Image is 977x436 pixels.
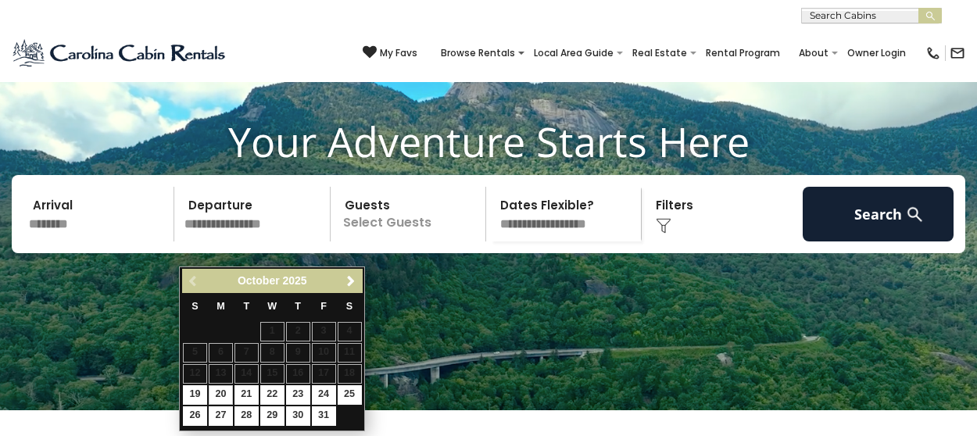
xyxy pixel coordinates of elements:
[380,46,417,60] span: My Favs
[260,385,285,405] a: 22
[217,301,225,312] span: Monday
[312,385,336,405] a: 24
[346,301,353,312] span: Saturday
[286,385,310,405] a: 23
[839,42,914,64] a: Owner Login
[260,406,285,426] a: 29
[295,301,301,312] span: Thursday
[341,271,360,291] a: Next
[312,406,336,426] a: 31
[244,301,250,312] span: Tuesday
[526,42,621,64] a: Local Area Guide
[12,38,228,69] img: Blue-2.png
[267,301,277,312] span: Wednesday
[209,385,233,405] a: 20
[345,275,357,288] span: Next
[698,42,788,64] a: Rental Program
[191,301,198,312] span: Sunday
[12,117,965,166] h1: Your Adventure Starts Here
[335,187,485,241] p: Select Guests
[320,301,327,312] span: Friday
[234,385,259,405] a: 21
[209,406,233,426] a: 27
[624,42,695,64] a: Real Estate
[433,42,523,64] a: Browse Rentals
[791,42,836,64] a: About
[183,406,207,426] a: 26
[338,385,362,405] a: 25
[234,406,259,426] a: 28
[363,45,417,61] a: My Favs
[803,187,954,241] button: Search
[286,406,310,426] a: 30
[283,274,307,287] span: 2025
[238,274,280,287] span: October
[183,385,207,405] a: 19
[950,45,965,61] img: mail-regular-black.png
[905,205,925,224] img: search-regular-white.png
[925,45,941,61] img: phone-regular-black.png
[656,218,671,234] img: filter--v1.png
